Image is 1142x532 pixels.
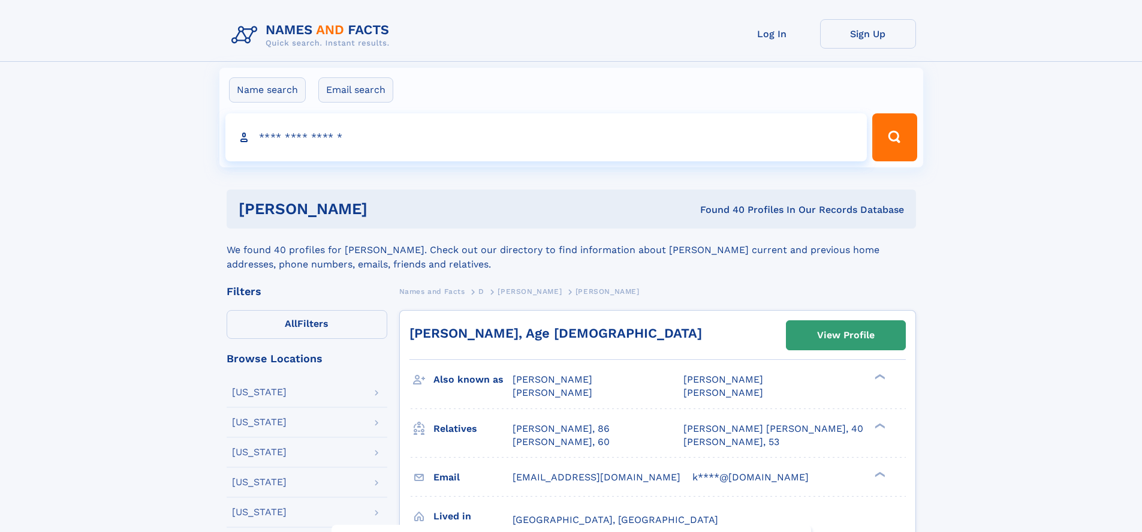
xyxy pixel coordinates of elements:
div: ❯ [872,422,886,429]
span: [PERSON_NAME] [575,287,640,296]
a: [PERSON_NAME], 53 [683,435,779,449]
a: [PERSON_NAME], Age [DEMOGRAPHIC_DATA] [409,326,702,341]
label: Name search [229,77,306,103]
span: [PERSON_NAME] [683,374,763,385]
span: [PERSON_NAME] [513,387,592,398]
a: [PERSON_NAME], 86 [513,422,610,435]
span: [EMAIL_ADDRESS][DOMAIN_NAME] [513,471,680,483]
span: [PERSON_NAME] [498,287,562,296]
h1: [PERSON_NAME] [239,202,534,217]
a: [PERSON_NAME] [498,284,562,299]
div: [US_STATE] [232,417,287,427]
h3: Also known as [433,369,513,390]
div: View Profile [817,321,875,349]
span: D [478,287,484,296]
div: We found 40 profiles for [PERSON_NAME]. Check out our directory to find information about [PERSON... [227,229,916,272]
span: All [285,318,297,329]
img: Logo Names and Facts [227,19,399,52]
div: [US_STATE] [232,477,287,487]
a: Sign Up [820,19,916,49]
div: [US_STATE] [232,447,287,457]
div: Filters [227,286,387,297]
div: [US_STATE] [232,507,287,517]
a: [PERSON_NAME], 60 [513,435,610,449]
span: [GEOGRAPHIC_DATA], [GEOGRAPHIC_DATA] [513,514,718,525]
label: Email search [318,77,393,103]
div: Browse Locations [227,353,387,364]
h3: Lived in [433,506,513,527]
label: Filters [227,310,387,339]
h3: Relatives [433,419,513,439]
a: Log In [724,19,820,49]
a: D [478,284,484,299]
div: Found 40 Profiles In Our Records Database [534,203,904,217]
input: search input [225,113,867,161]
a: View Profile [787,321,905,350]
span: [PERSON_NAME] [513,374,592,385]
div: ❯ [872,373,886,381]
h3: Email [433,467,513,488]
a: [PERSON_NAME] [PERSON_NAME], 40 [683,422,863,435]
div: ❯ [872,470,886,478]
button: Search Button [872,113,917,161]
div: [US_STATE] [232,387,287,397]
span: [PERSON_NAME] [683,387,763,398]
a: Names and Facts [399,284,465,299]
